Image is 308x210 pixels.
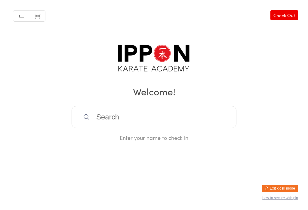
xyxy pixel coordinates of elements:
[72,106,236,128] input: Search
[262,196,298,200] button: how to secure with pin
[270,10,298,20] a: Check Out
[6,85,302,98] h2: Welcome!
[72,134,236,141] div: Enter your name to check in
[262,185,298,192] button: Exit kiosk mode
[116,42,192,76] img: Ippon Karate Academy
